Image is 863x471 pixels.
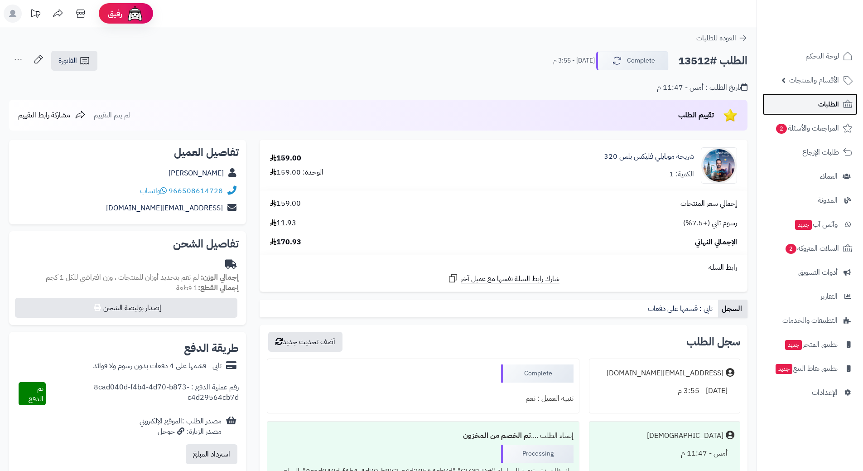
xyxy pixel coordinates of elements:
[270,218,296,228] span: 11.93
[461,274,559,284] span: شارك رابط السلة نفسها مع عميل آخر
[607,368,723,379] div: [EMAIL_ADDRESS][DOMAIN_NAME]
[463,430,531,441] b: تم الخصم من المخزون
[268,332,342,352] button: أضف تحديث جديد
[270,153,301,164] div: 159.00
[553,56,595,65] small: [DATE] - 3:55 م
[762,189,858,211] a: المدونة
[802,146,839,159] span: طلبات الإرجاع
[16,238,239,249] h2: تفاصيل الشحن
[696,33,747,44] a: العودة للطلبات
[789,74,839,87] span: الأقسام والمنتجات
[501,445,574,463] div: Processing
[776,364,792,374] span: جديد
[140,427,222,437] div: مصدر الزيارة: جوجل
[16,147,239,158] h2: تفاصيل العميل
[270,167,323,178] div: الوحدة: 159.00
[94,110,130,121] span: لم يتم التقييم
[680,199,737,209] span: إجمالي سعر المنتجات
[762,93,858,115] a: الطلبات
[762,117,858,139] a: المراجعات والأسئلة2
[762,141,858,163] a: طلبات الإرجاع
[820,170,838,183] span: العملاء
[762,310,858,331] a: التطبيقات والخدمات
[106,203,223,214] a: [EMAIL_ADDRESS][DOMAIN_NAME]
[273,390,573,408] div: تنبيه العميل : نعم
[501,364,574,383] div: Complete
[695,237,737,248] span: الإجمالي النهائي
[604,151,694,162] a: شريحة موبايلي فليكس بلس 320
[595,445,734,462] div: أمس - 11:47 م
[786,244,796,254] span: 2
[762,214,858,235] a: وآتس آبجديد
[108,8,122,19] span: رفيق
[263,262,744,273] div: رابط السلة
[93,361,222,371] div: تابي - قسّمها على 4 دفعات بدون رسوم ولا فوائد
[448,273,559,284] a: شارك رابط السلة نفسها مع عميل آخر
[794,218,838,231] span: وآتس آب
[775,122,839,135] span: المراجعات والأسئلة
[24,5,47,25] a: تحديثات المنصة
[762,334,858,355] a: تطبيق المتجرجديد
[51,51,97,71] a: الفاتورة
[762,358,858,379] a: تطبيق نقاط البيعجديد
[270,237,301,248] span: 170.93
[126,5,144,23] img: ai-face.png
[18,110,86,121] a: مشاركة رابط التقييم
[58,55,77,66] span: الفاتورة
[15,298,237,318] button: إصدار بوليصة الشحن
[18,110,70,121] span: مشاركة رابط التقييم
[184,343,239,354] h2: طريقة الدفع
[596,51,669,70] button: Complete
[701,147,737,184] img: 1747677659-photo_5864204404880689229_y-90x90.jpg
[169,185,223,196] a: 966508614728
[46,382,239,406] div: رقم عملية الدفع : 8cad040d-f4b4-4d70-b873-c4d29564cb7d
[678,110,714,121] span: تقييم الطلب
[29,383,43,404] span: تم الدفع
[186,444,237,464] button: استرداد المبلغ
[647,431,723,441] div: [DEMOGRAPHIC_DATA]
[198,282,239,293] strong: إجمالي القطع:
[762,286,858,307] a: التقارير
[595,382,734,400] div: [DATE] - 3:55 م
[782,314,838,327] span: التطبيقات والخدمات
[762,45,858,67] a: لوحة التحكم
[718,300,747,318] a: السجل
[785,242,839,255] span: السلات المتروكة
[784,338,838,351] span: تطبيق المتجر
[801,25,854,44] img: logo-2.png
[273,427,573,445] div: إنشاء الطلب ....
[678,52,747,70] h2: الطلب #13512
[176,282,239,293] small: 1 قطعة
[820,290,838,303] span: التقارير
[669,169,694,180] div: الكمية: 1
[270,199,301,209] span: 159.00
[169,168,224,179] a: [PERSON_NAME]
[657,83,747,93] div: تاريخ الطلب : أمس - 11:47 م
[798,266,838,279] span: أدوات التسويق
[785,340,802,350] span: جديد
[762,165,858,187] a: العملاء
[644,300,718,318] a: تابي : قسمها على دفعات
[762,238,858,259] a: السلات المتروكة2
[818,194,838,207] span: المدونة
[818,98,839,111] span: الطلبات
[812,386,838,399] span: الإعدادات
[696,33,736,44] span: العودة للطلبات
[762,262,858,283] a: أدوات التسويق
[683,218,737,228] span: رسوم تابي (+7.5%)
[776,124,787,134] span: 2
[775,362,838,375] span: تطبيق نقاط البيع
[140,416,222,437] div: مصدر الطلب :الموقع الإلكتروني
[762,382,858,403] a: الإعدادات
[795,220,812,230] span: جديد
[805,50,839,63] span: لوحة التحكم
[201,272,239,283] strong: إجمالي الوزن:
[686,336,740,347] h3: سجل الطلب
[46,272,199,283] span: لم تقم بتحديد أوزان للمنتجات ، وزن افتراضي للكل 1 كجم
[140,185,167,196] a: واتساب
